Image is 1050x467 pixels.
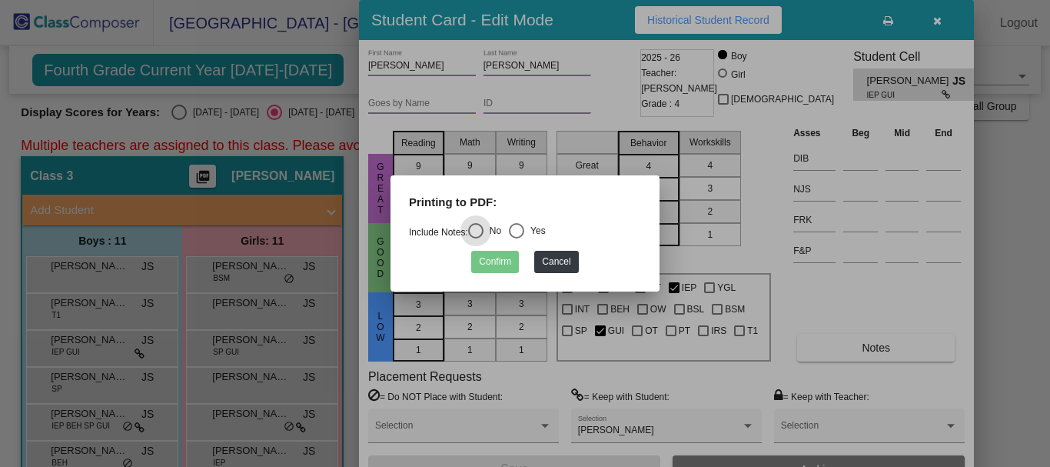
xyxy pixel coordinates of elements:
[534,251,578,273] button: Cancel
[483,224,501,238] div: No
[409,227,546,238] mat-radio-group: Select an option
[471,251,519,273] button: Confirm
[524,224,546,238] div: Yes
[409,194,497,212] label: Printing to PDF:
[409,227,468,238] a: Include Notes:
